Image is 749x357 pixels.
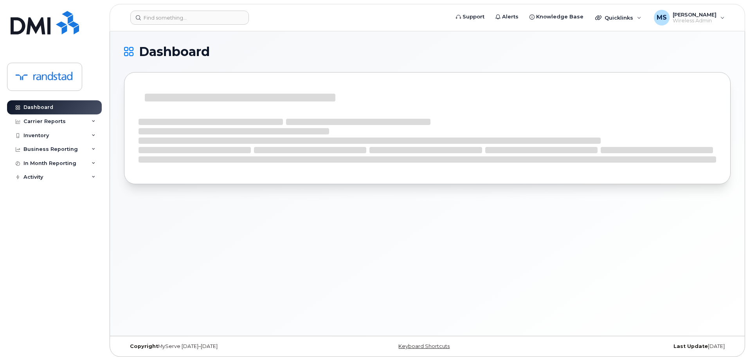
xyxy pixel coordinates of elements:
span: Dashboard [139,46,210,58]
div: MyServe [DATE]–[DATE] [124,343,326,350]
strong: Copyright [130,343,158,349]
a: Keyboard Shortcuts [398,343,450,349]
strong: Last Update [673,343,708,349]
div: [DATE] [528,343,731,350]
